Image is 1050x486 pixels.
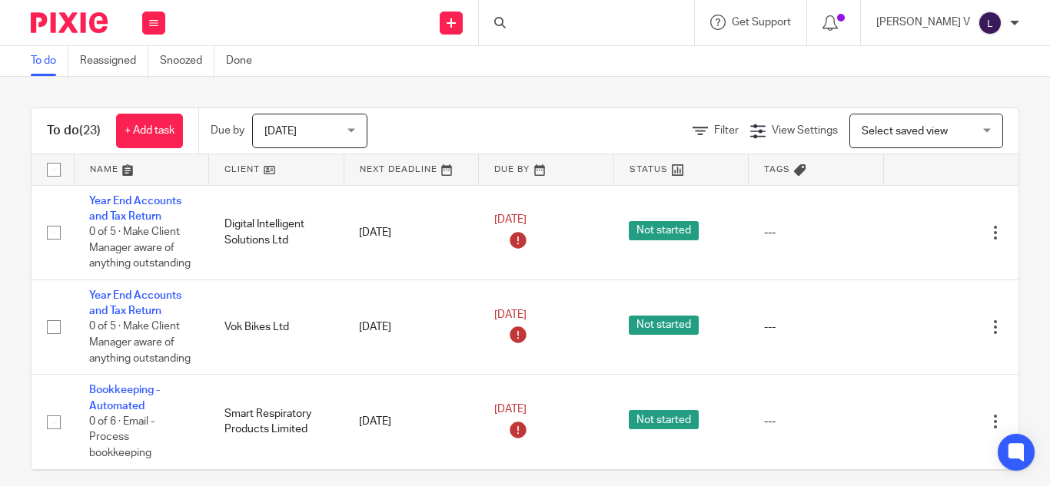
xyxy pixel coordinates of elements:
img: svg%3E [978,11,1002,35]
td: Smart Respiratory Products Limited [209,375,344,469]
span: Filter [714,125,739,136]
span: Select saved view [862,126,948,137]
img: Pixie [31,12,108,33]
span: 0 of 5 · Make Client Manager aware of anything outstanding [89,322,191,364]
span: Tags [764,165,790,174]
a: Done [226,46,264,76]
span: Not started [629,410,699,429]
a: Bookkeeping - Automated [89,385,160,411]
a: Year End Accounts and Tax Return [89,290,181,316]
span: [DATE] [494,215,527,226]
td: [DATE] [344,279,479,374]
span: [DATE] [494,309,527,320]
p: [PERSON_NAME] V [876,15,970,30]
span: Get Support [732,17,791,28]
span: (23) [79,124,101,137]
span: 0 of 5 · Make Client Manager aware of anything outstanding [89,226,191,269]
span: Not started [629,221,699,240]
span: View Settings [772,125,838,136]
a: + Add task [116,114,183,148]
a: To do [31,46,68,76]
p: Due by [211,123,244,138]
td: Digital Intelligent Solutions Ltd [209,185,344,279]
td: Vok Bikes Ltd [209,279,344,374]
h1: To do [47,123,101,139]
span: 0 of 6 · Email - Process bookkeeping [89,416,155,458]
div: --- [764,319,869,335]
a: Snoozed [160,46,214,76]
a: Reassigned [80,46,148,76]
td: [DATE] [344,185,479,279]
div: --- [764,414,869,429]
span: [DATE] [264,126,297,137]
a: Year End Accounts and Tax Return [89,196,181,222]
div: --- [764,225,869,240]
span: [DATE] [494,404,527,415]
td: [DATE] [344,375,479,469]
span: Not started [629,316,699,335]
